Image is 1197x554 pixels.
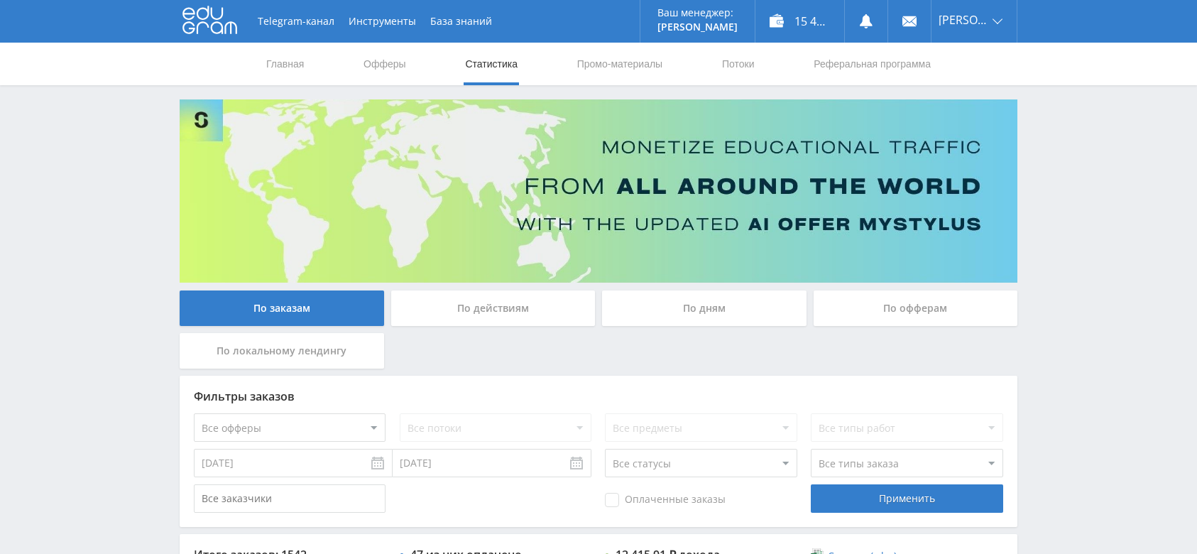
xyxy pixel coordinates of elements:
p: Ваш менеджер: [657,7,738,18]
div: По дням [602,290,807,326]
p: [PERSON_NAME] [657,21,738,33]
input: Все заказчики [194,484,386,513]
div: Фильтры заказов [194,390,1003,403]
a: Главная [265,43,305,85]
div: По действиям [391,290,596,326]
a: Статистика [464,43,519,85]
a: Офферы [362,43,408,85]
div: По заказам [180,290,384,326]
a: Реферальная программа [812,43,932,85]
div: По офферам [814,290,1018,326]
img: Banner [180,99,1017,283]
span: Оплаченные заказы [605,493,726,507]
div: Применить [811,484,1002,513]
a: Промо-материалы [576,43,664,85]
span: [PERSON_NAME] [939,14,988,26]
a: Потоки [721,43,756,85]
div: По локальному лендингу [180,333,384,369]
